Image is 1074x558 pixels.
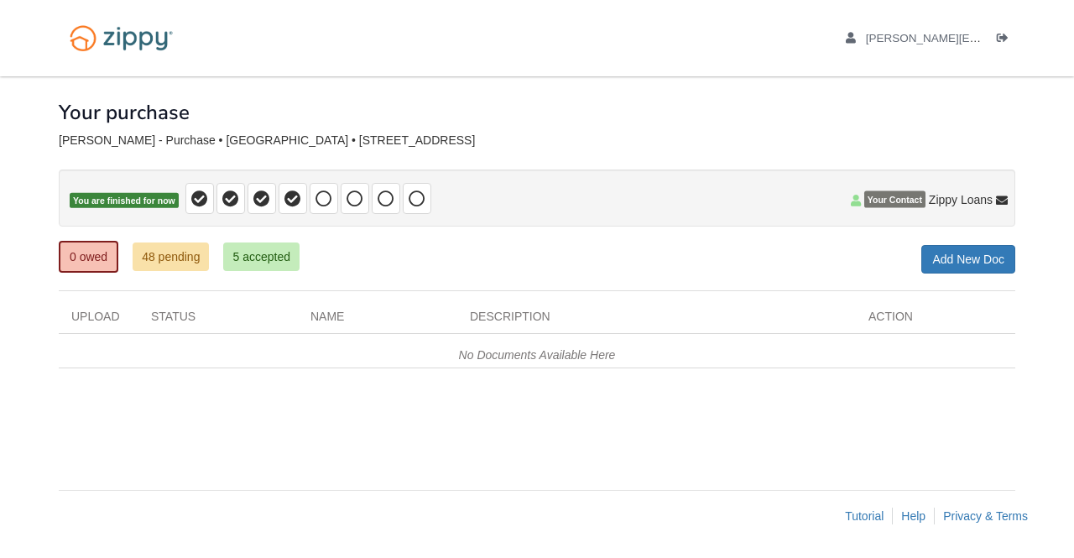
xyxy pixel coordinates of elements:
[138,308,298,333] div: Status
[901,509,925,523] a: Help
[298,308,457,333] div: Name
[59,241,118,273] a: 0 owed
[459,348,616,362] em: No Documents Available Here
[929,191,993,208] span: Zippy Loans
[70,193,179,209] span: You are finished for now
[997,32,1015,49] a: Log out
[457,308,856,333] div: Description
[856,308,1015,333] div: Action
[133,242,209,271] a: 48 pending
[864,191,925,208] span: Your Contact
[921,245,1015,274] a: Add New Doc
[59,133,1015,148] div: [PERSON_NAME] - Purchase • [GEOGRAPHIC_DATA] • [STREET_ADDRESS]
[59,308,138,333] div: Upload
[845,509,884,523] a: Tutorial
[223,242,300,271] a: 5 accepted
[943,509,1028,523] a: Privacy & Terms
[59,17,184,60] img: Logo
[59,102,190,123] h1: Your purchase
